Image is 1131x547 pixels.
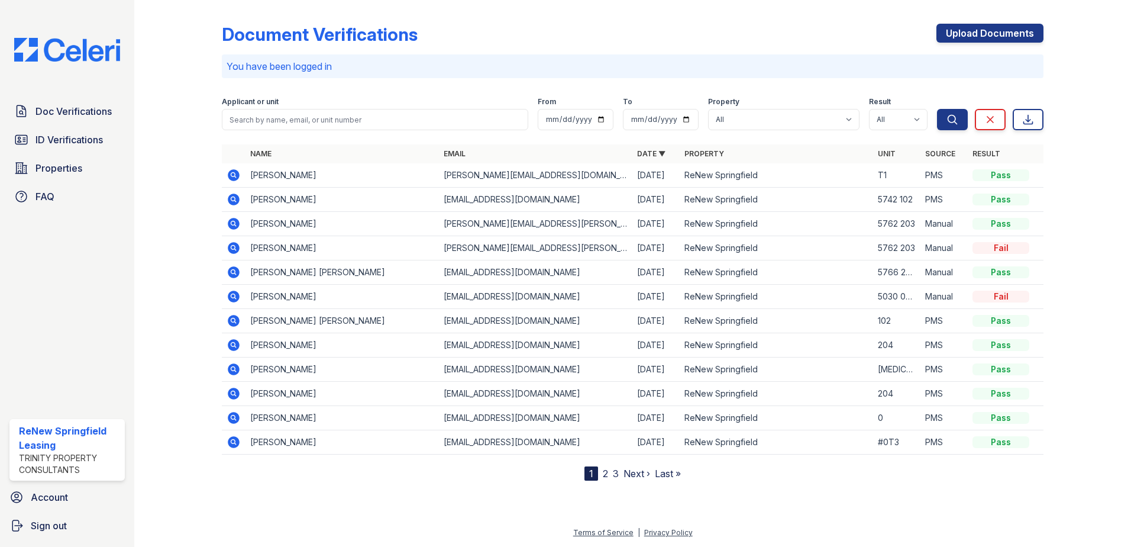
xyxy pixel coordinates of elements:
div: Pass [972,194,1029,205]
a: Next › [623,468,650,480]
td: [DATE] [632,382,680,406]
label: To [623,97,632,107]
td: ReNew Springfield [680,212,873,236]
td: [DATE] [632,236,680,260]
td: Manual [920,260,968,285]
td: [DATE] [632,260,680,285]
a: Last » [655,468,681,480]
td: 102 [873,309,920,333]
a: Source [925,149,955,158]
div: Trinity Property Consultants [19,452,120,476]
td: [DATE] [632,333,680,358]
td: PMS [920,188,968,212]
td: [PERSON_NAME] [245,382,439,406]
a: Date ▼ [637,149,665,158]
td: [DATE] [632,309,680,333]
div: Pass [972,363,1029,375]
td: [DATE] [632,430,680,455]
td: [EMAIL_ADDRESS][DOMAIN_NAME] [439,285,632,309]
span: FAQ [35,189,54,204]
p: You have been logged in [227,59,1039,73]
td: [PERSON_NAME][EMAIL_ADDRESS][PERSON_NAME][DOMAIN_NAME] [439,212,632,236]
a: Privacy Policy [644,528,693,537]
a: Sign out [5,514,130,538]
td: [EMAIL_ADDRESS][DOMAIN_NAME] [439,358,632,382]
div: Pass [972,169,1029,181]
td: [PERSON_NAME] [245,188,439,212]
a: Unit [878,149,896,158]
td: [DATE] [632,285,680,309]
td: ReNew Springfield [680,285,873,309]
td: PMS [920,163,968,188]
td: [PERSON_NAME] [245,236,439,260]
td: PMS [920,309,968,333]
td: [PERSON_NAME] [PERSON_NAME] [245,309,439,333]
td: PMS [920,382,968,406]
div: | [638,528,640,537]
td: [PERSON_NAME] [245,430,439,455]
div: 1 [584,466,598,481]
a: Result [972,149,1000,158]
td: ReNew Springfield [680,358,873,382]
label: Result [869,97,891,107]
td: [DATE] [632,188,680,212]
div: Pass [972,388,1029,400]
div: Pass [972,412,1029,424]
a: 3 [613,468,619,480]
td: [PERSON_NAME][EMAIL_ADDRESS][PERSON_NAME][DOMAIN_NAME] [439,236,632,260]
td: [DATE] [632,406,680,430]
span: ID Verifications [35,133,103,147]
td: ReNew Springfield [680,188,873,212]
td: [DATE] [632,163,680,188]
td: [DATE] [632,358,680,382]
span: Sign out [31,519,67,533]
td: ReNew Springfield [680,382,873,406]
td: ReNew Springfield [680,236,873,260]
td: 0 [873,406,920,430]
div: Document Verifications [222,24,418,45]
a: 2 [603,468,608,480]
td: [PERSON_NAME] [PERSON_NAME] [245,260,439,285]
td: [DATE] [632,212,680,236]
div: Pass [972,218,1029,230]
td: [PERSON_NAME] [245,406,439,430]
a: Terms of Service [573,528,634,537]
td: 5030 0T3 [873,285,920,309]
a: FAQ [9,185,125,208]
td: 204 [873,333,920,358]
td: [EMAIL_ADDRESS][DOMAIN_NAME] [439,260,632,285]
a: Property [684,149,724,158]
div: ReNew Springfield Leasing [19,424,120,452]
span: Properties [35,161,82,175]
div: Pass [972,315,1029,327]
td: PMS [920,430,968,455]
td: PMS [920,358,968,382]
td: [PERSON_NAME] [245,212,439,236]
a: Email [444,149,466,158]
label: Property [708,97,739,107]
a: Doc Verifications [9,99,125,123]
td: T1 [873,163,920,188]
td: Manual [920,285,968,309]
td: [PERSON_NAME] [245,333,439,358]
td: 204 [873,382,920,406]
td: [PERSON_NAME] [245,163,439,188]
td: 5766 204 [873,260,920,285]
td: ReNew Springfield [680,430,873,455]
div: Pass [972,266,1029,278]
span: Account [31,490,68,504]
td: [PERSON_NAME][EMAIL_ADDRESS][DOMAIN_NAME] [439,163,632,188]
td: [MEDICAL_DATA] [873,358,920,382]
td: [PERSON_NAME] [245,358,439,382]
td: [EMAIL_ADDRESS][DOMAIN_NAME] [439,309,632,333]
td: ReNew Springfield [680,406,873,430]
a: ID Verifications [9,128,125,152]
td: [EMAIL_ADDRESS][DOMAIN_NAME] [439,333,632,358]
td: [EMAIL_ADDRESS][DOMAIN_NAME] [439,382,632,406]
td: [EMAIL_ADDRESS][DOMAIN_NAME] [439,406,632,430]
td: [PERSON_NAME] [245,285,439,309]
td: [EMAIL_ADDRESS][DOMAIN_NAME] [439,430,632,455]
label: From [538,97,556,107]
div: Pass [972,436,1029,448]
div: Fail [972,242,1029,254]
